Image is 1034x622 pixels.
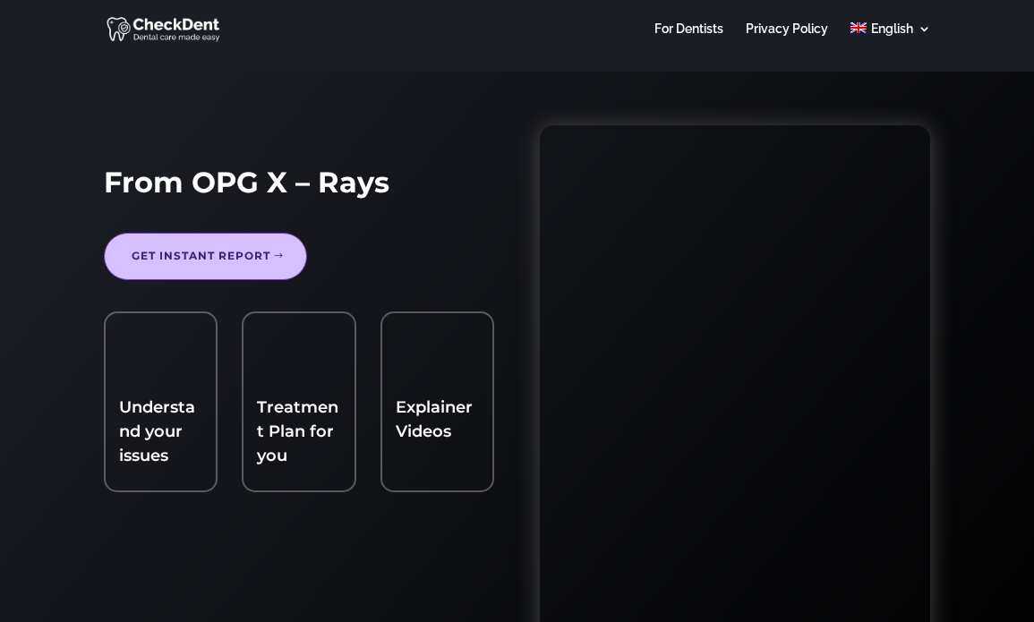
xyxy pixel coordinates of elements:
[396,397,473,441] a: Explainer Videos
[746,22,828,57] a: Privacy Policy
[104,233,307,279] a: Get Instant report
[119,397,195,465] span: Understand your issues
[850,22,930,57] a: English
[104,166,495,209] h1: From OPG X – Rays
[107,14,222,43] img: CheckDent
[257,397,338,465] a: Treatment Plan for you
[654,22,723,57] a: For Dentists
[871,21,913,36] span: English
